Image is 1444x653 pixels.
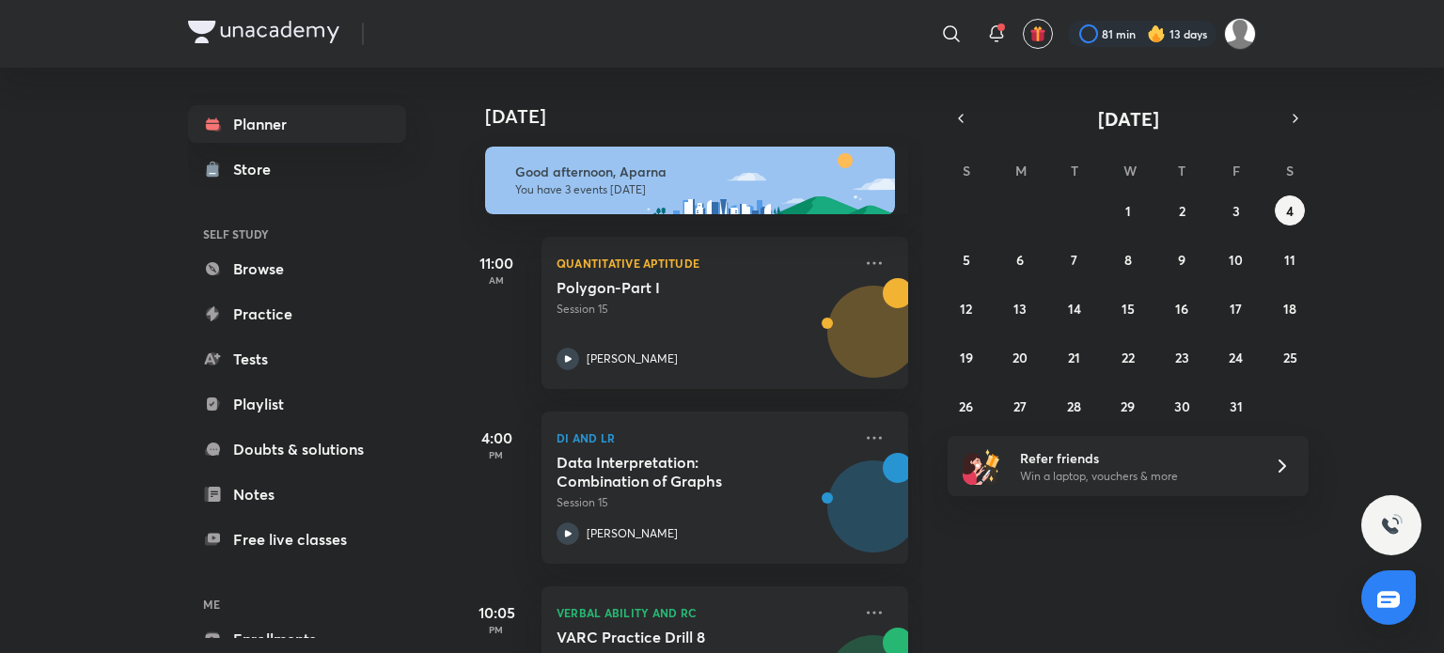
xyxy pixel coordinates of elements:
[515,182,878,197] p: You have 3 events [DATE]
[828,471,918,561] img: Avatar
[459,252,534,274] h5: 11:00
[557,453,791,490] h5: Data Interpretation: Combination of Graphs
[188,588,406,620] h6: ME
[960,300,972,318] abbr: October 12, 2025
[1098,106,1159,132] span: [DATE]
[1224,18,1256,50] img: Aparna Dubey
[1005,244,1035,274] button: October 6, 2025
[1147,24,1166,43] img: streak
[1221,342,1251,372] button: October 24, 2025
[1029,25,1046,42] img: avatar
[1175,349,1189,366] abbr: October 23, 2025
[557,252,852,274] p: Quantitative Aptitude
[188,21,339,48] a: Company Logo
[1275,244,1305,274] button: October 11, 2025
[188,250,406,288] a: Browse
[1015,162,1027,179] abbr: Monday
[557,494,852,511] p: Session 15
[1059,342,1090,372] button: October 21, 2025
[1013,300,1027,318] abbr: October 13, 2025
[1068,300,1081,318] abbr: October 14, 2025
[515,163,878,180] h6: Good afternoon, Aparna
[557,301,852,318] p: Session 15
[963,447,1000,485] img: referral
[1178,251,1185,269] abbr: October 9, 2025
[233,158,282,180] div: Store
[1121,397,1135,415] abbr: October 29, 2025
[1122,300,1135,318] abbr: October 15, 2025
[1175,300,1188,318] abbr: October 16, 2025
[1283,300,1296,318] abbr: October 18, 2025
[1012,349,1028,366] abbr: October 20, 2025
[188,105,406,143] a: Planner
[1123,162,1137,179] abbr: Wednesday
[1286,202,1294,220] abbr: October 4, 2025
[1221,391,1251,421] button: October 31, 2025
[459,274,534,286] p: AM
[459,624,534,635] p: PM
[1229,251,1243,269] abbr: October 10, 2025
[1020,448,1251,468] h6: Refer friends
[1059,391,1090,421] button: October 28, 2025
[951,293,981,323] button: October 12, 2025
[459,427,534,449] h5: 4:00
[1167,195,1197,225] button: October 2, 2025
[188,295,406,333] a: Practice
[1020,468,1251,485] p: Win a laptop, vouchers & more
[485,105,927,128] h4: [DATE]
[485,147,895,214] img: afternoon
[1167,342,1197,372] button: October 23, 2025
[1174,397,1190,415] abbr: October 30, 2025
[1071,251,1077,269] abbr: October 7, 2025
[1113,342,1143,372] button: October 22, 2025
[1283,349,1297,366] abbr: October 25, 2025
[1167,391,1197,421] button: October 30, 2025
[1275,195,1305,225] button: October 4, 2025
[951,244,981,274] button: October 5, 2025
[188,340,406,378] a: Tests
[1286,162,1294,179] abbr: Saturday
[188,385,406,423] a: Playlist
[1229,349,1243,366] abbr: October 24, 2025
[1068,349,1080,366] abbr: October 21, 2025
[1122,349,1135,366] abbr: October 22, 2025
[1275,342,1305,372] button: October 25, 2025
[1059,293,1090,323] button: October 14, 2025
[1005,293,1035,323] button: October 13, 2025
[1013,397,1027,415] abbr: October 27, 2025
[1221,195,1251,225] button: October 3, 2025
[1113,391,1143,421] button: October 29, 2025
[1023,19,1053,49] button: avatar
[1113,293,1143,323] button: October 15, 2025
[557,427,852,449] p: DI and LR
[188,21,339,43] img: Company Logo
[1232,162,1240,179] abbr: Friday
[959,397,973,415] abbr: October 26, 2025
[1071,162,1078,179] abbr: Tuesday
[587,350,678,367] p: [PERSON_NAME]
[459,449,534,460] p: PM
[974,105,1282,132] button: [DATE]
[557,278,791,297] h5: Polygon-Part I
[557,601,852,624] p: Verbal Ability and RC
[188,218,406,250] h6: SELF STUDY
[1232,202,1240,220] abbr: October 3, 2025
[1380,514,1403,536] img: ttu
[1005,391,1035,421] button: October 27, 2025
[960,349,973,366] abbr: October 19, 2025
[188,521,406,558] a: Free live classes
[951,391,981,421] button: October 26, 2025
[587,525,678,542] p: [PERSON_NAME]
[1178,162,1185,179] abbr: Thursday
[963,251,970,269] abbr: October 5, 2025
[188,150,406,188] a: Store
[1125,202,1131,220] abbr: October 1, 2025
[188,430,406,468] a: Doubts & solutions
[188,475,406,513] a: Notes
[459,601,534,624] h5: 10:05
[1230,300,1242,318] abbr: October 17, 2025
[1179,202,1185,220] abbr: October 2, 2025
[1167,244,1197,274] button: October 9, 2025
[1005,342,1035,372] button: October 20, 2025
[828,296,918,386] img: Avatar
